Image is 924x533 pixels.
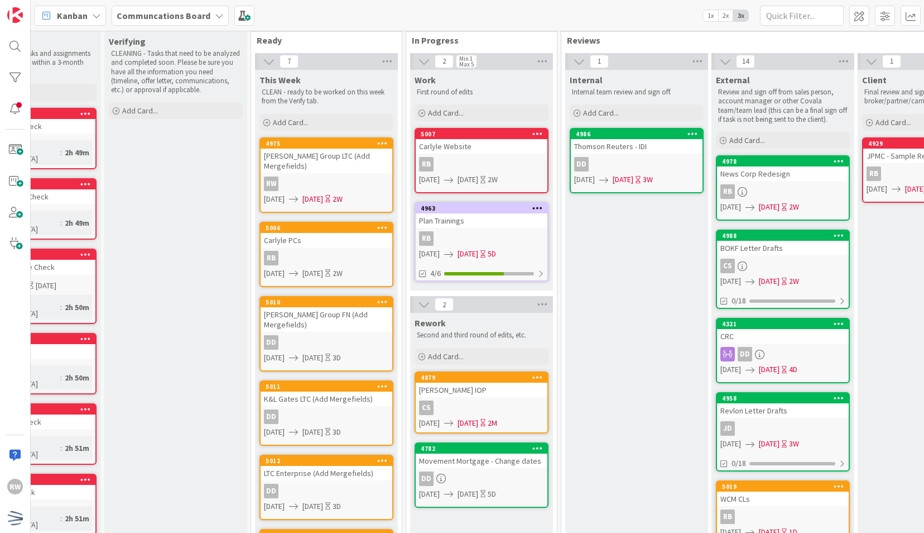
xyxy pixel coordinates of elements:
[333,268,343,279] div: 2W
[488,488,496,500] div: 5D
[264,335,278,350] div: DD
[7,479,23,494] div: RW
[333,352,341,364] div: 3D
[576,130,702,138] div: 4986
[261,233,392,248] div: Carlyle PCs
[415,74,436,85] span: Work
[111,49,240,94] p: CLEANING - Tasks that need to be analyzed and completed soon. Please be sure you have all the inf...
[430,268,441,279] span: 4/6
[62,512,92,525] div: 2h 51m
[459,56,473,61] div: Min 1
[261,335,392,350] div: DD
[458,174,478,185] span: [DATE]
[266,140,392,147] div: 4975
[720,259,735,273] div: CS
[280,55,299,68] span: 7
[416,373,547,397] div: 4879[PERSON_NAME] IOP
[333,193,343,205] div: 2W
[720,438,741,450] span: [DATE]
[717,492,849,506] div: WCM CLs
[261,177,392,191] div: RW
[264,484,278,498] div: DD
[261,307,392,332] div: [PERSON_NAME] Group FN (Add Mergefields)
[261,410,392,424] div: DD
[261,223,392,233] div: 5006
[266,224,392,232] div: 5006
[419,157,434,172] div: RB
[789,201,799,213] div: 2W
[717,393,849,403] div: 4958
[722,232,849,240] div: 4988
[62,372,92,384] div: 2h 50m
[717,510,849,524] div: RB
[759,364,779,375] span: [DATE]
[571,129,702,154] div: 4986Thomson Reuters - IDI
[264,352,285,364] span: [DATE]
[415,317,446,329] span: Rework
[261,484,392,498] div: DD
[720,275,741,287] span: [DATE]
[62,301,92,313] div: 2h 50m
[7,7,23,23] img: Visit kanbanzone.com
[122,106,158,116] span: Add Card...
[419,231,434,246] div: RB
[419,488,440,500] span: [DATE]
[789,364,797,375] div: 4D
[266,383,392,391] div: 5011
[458,488,478,500] span: [DATE]
[718,10,733,21] span: 2x
[261,297,392,332] div: 5010[PERSON_NAME] Group FN (Add Mergefields)
[717,156,849,166] div: 4978
[264,251,278,265] div: RB
[570,74,603,85] span: Internal
[416,454,547,468] div: Movement Mortgage - Change dates
[717,259,849,273] div: CS
[583,108,619,118] span: Add Card...
[302,501,323,512] span: [DATE]
[717,329,849,344] div: CRC
[419,401,434,415] div: CS
[416,139,547,154] div: Carlyle Website
[717,156,849,181] div: 4978News Corp Redesign
[759,438,779,450] span: [DATE]
[60,217,62,229] span: :
[416,373,547,383] div: 4879
[302,268,323,279] span: [DATE]
[419,248,440,260] span: [DATE]
[717,347,849,361] div: DD
[736,55,755,68] span: 14
[302,193,323,205] span: [DATE]
[488,174,498,185] div: 2W
[789,438,799,450] div: 3W
[718,88,848,124] p: Review and sign off from sales person, account manager or other Covala team/team lead (this can b...
[416,157,547,172] div: RB
[417,331,546,340] p: Second and third round of edits, etc.
[722,394,849,402] div: 4958
[415,128,548,193] a: 5007Carlyle WebsiteRB[DATE][DATE]2W
[266,298,392,306] div: 5010
[760,6,844,26] input: Quick Filter...
[257,35,388,46] span: Ready
[261,466,392,480] div: LTC Enterprise (Add Mergefields)
[716,392,850,472] a: 4958Revlon Letter DraftsJD[DATE][DATE]3W0/18
[416,444,547,454] div: 4782
[412,35,543,46] span: In Progress
[416,129,547,139] div: 5007
[574,174,595,185] span: [DATE]
[60,372,62,384] span: :
[720,201,741,213] span: [DATE]
[261,139,392,149] div: 4975
[60,301,62,313] span: :
[421,204,547,212] div: 4963
[459,61,474,67] div: Max 5
[717,421,849,436] div: JD
[716,155,850,221] a: 4978News Corp RedesignRB[DATE][DATE]2W
[7,510,23,526] img: avatar
[259,296,393,372] a: 5010[PERSON_NAME] Group FN (Add Mergefields)DD[DATE][DATE]3D
[729,135,765,145] span: Add Card...
[703,10,718,21] span: 1x
[717,184,849,199] div: RB
[722,320,849,328] div: 4321
[875,117,911,127] span: Add Card...
[572,88,701,97] p: Internal team review and sign off.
